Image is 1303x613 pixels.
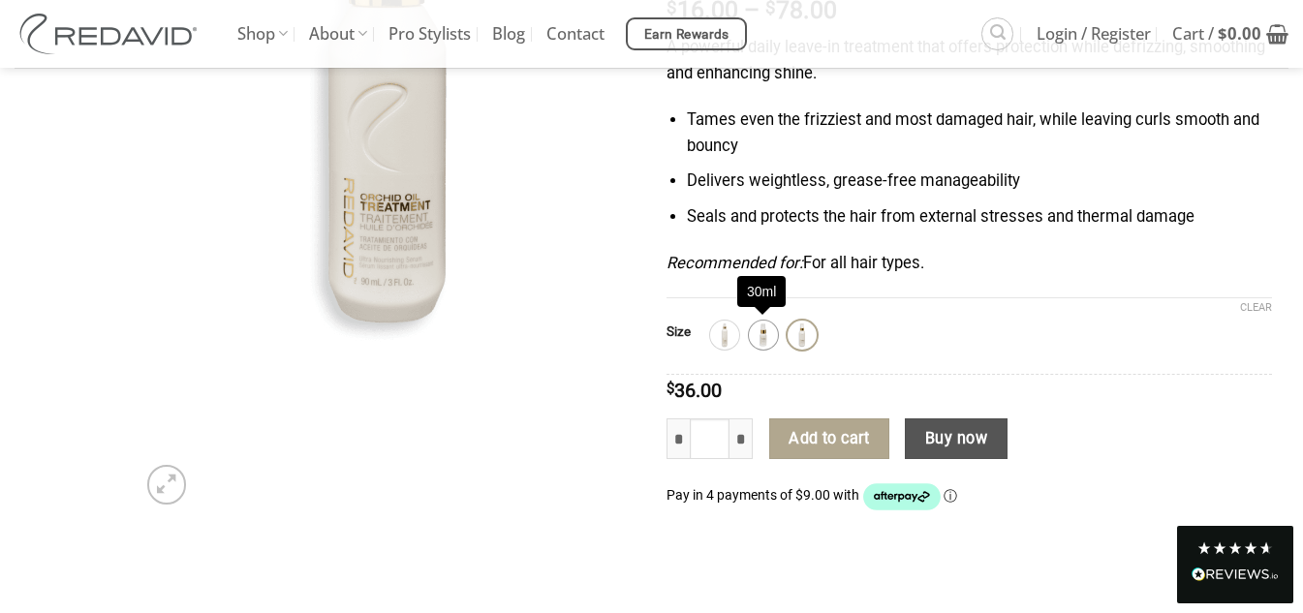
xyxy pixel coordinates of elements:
[712,322,737,348] img: 250ml
[687,107,1271,159] li: Tames even the frizziest and most damaged hair, while leaving curls smooth and bouncy
[644,24,729,46] span: Earn Rewards
[1218,22,1261,45] bdi: 0.00
[1192,564,1279,589] div: Read All Reviews
[1177,526,1293,603] div: Read All Reviews
[790,322,815,348] img: 90ml
[944,487,957,503] a: Information - Opens a dialog
[729,418,753,459] input: Increase quantity of Orchid Oil® Treatment
[687,169,1271,195] li: Delivers weightless, grease-free manageability
[667,251,1272,277] p: For all hair types.
[687,204,1271,230] li: Seals and protects the hair from external stresses and thermal damage
[1192,567,1279,581] img: REVIEWS.io
[769,418,889,459] button: Add to cart
[1172,10,1261,58] span: Cart /
[690,418,730,459] input: Product quantity
[667,379,722,402] bdi: 36.00
[710,321,739,350] div: 250ml
[667,325,691,339] label: Size
[147,465,186,504] a: Zoom
[667,545,1272,567] iframe: Secure payment input frame
[1196,540,1274,556] div: 4.8 Stars
[667,418,690,459] input: Reduce quantity of Orchid Oil® Treatment
[1218,22,1227,45] span: $
[1240,301,1272,315] a: Clear options
[667,254,803,272] em: Recommended for:
[15,14,208,54] img: REDAVID Salon Products | United States
[751,322,776,348] img: 30ml
[905,418,1007,459] button: Buy now
[1037,10,1151,58] span: Login / Register
[981,17,1013,49] a: Search
[626,17,747,50] a: Earn Rewards
[667,382,674,396] span: $
[667,487,862,503] span: Pay in 4 payments of $9.00 with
